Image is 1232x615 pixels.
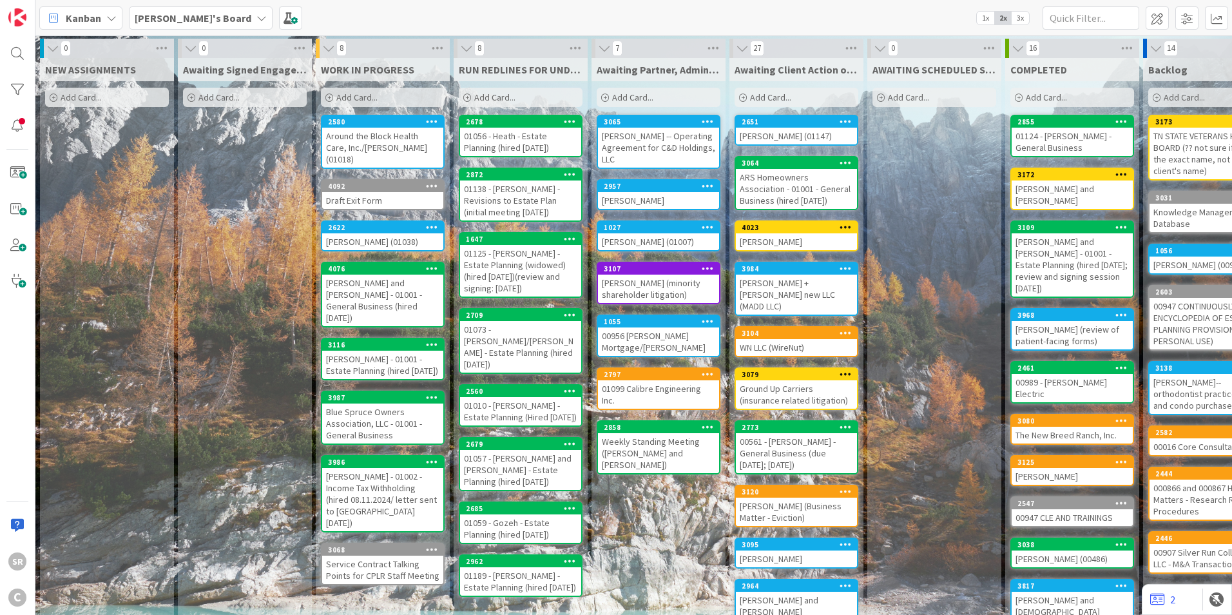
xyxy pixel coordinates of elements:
[736,157,857,209] div: 3064ARS Homeowners Association - 01001 - General Business (hired [DATE])
[460,397,581,425] div: 01010 - [PERSON_NAME] - Estate Planning (Hired [DATE])
[736,580,857,592] div: 2964
[735,156,858,210] a: 3064ARS Homeowners Association - 01001 - General Business (hired [DATE])
[460,321,581,373] div: 01073 - [PERSON_NAME]/[PERSON_NAME] - Estate Planning (hired [DATE])
[321,262,445,327] a: 4076[PERSON_NAME] and [PERSON_NAME] - 01001 - General Business (hired [DATE])
[8,552,26,571] div: SR
[597,315,720,357] a: 105500956 [PERSON_NAME] Mortgage/[PERSON_NAME]
[736,222,857,250] div: 4023[PERSON_NAME]
[1012,498,1133,526] div: 254700947 CLE AND TRAININGS
[1012,169,1133,209] div: 3172[PERSON_NAME] and [PERSON_NAME]
[322,128,443,168] div: Around the Block Health Care, Inc./[PERSON_NAME] (01018)
[736,422,857,433] div: 2773
[604,423,719,432] div: 2858
[1010,168,1134,210] a: 3172[PERSON_NAME] and [PERSON_NAME]
[460,233,581,245] div: 1647
[604,182,719,191] div: 2957
[459,115,582,157] a: 267801056 - Heath - Estate Planning (hired [DATE])
[460,309,581,373] div: 270901073 - [PERSON_NAME]/[PERSON_NAME] - Estate Planning (hired [DATE])
[322,456,443,531] div: 3986[PERSON_NAME] - 01002 - Income Tax Withholding (hired 08.11.2024/ letter sent to [GEOGRAPHIC_...
[460,245,581,297] div: 01125 - [PERSON_NAME] - Estate Planning (widowed) (hired [DATE])(review and signing: [DATE])
[888,92,929,103] span: Add Card...
[322,404,443,444] div: Blue Spruce Owners Association, LLC - 01001 - General Business
[1010,308,1134,351] a: 3968[PERSON_NAME] (review of patient-facing forms)
[8,8,26,26] img: Visit kanbanzone.com
[322,339,443,379] div: 3116[PERSON_NAME] - 01001 - Estate Planning (hired [DATE])
[1012,181,1133,209] div: [PERSON_NAME] and [PERSON_NAME]
[742,329,857,338] div: 3104
[1148,63,1188,76] span: Backlog
[735,538,858,569] a: 3095[PERSON_NAME]
[336,92,378,103] span: Add Card...
[322,181,443,209] div: 4092Draft Exit Form
[598,369,719,409] div: 279701099 Calibre Engineering Inc.
[1012,468,1133,485] div: [PERSON_NAME]
[604,223,719,232] div: 1027
[328,458,443,467] div: 3986
[736,222,857,233] div: 4023
[322,392,443,404] div: 3987
[598,181,719,209] div: 2957[PERSON_NAME]
[735,220,858,251] a: 4023[PERSON_NAME]
[328,264,443,273] div: 4076
[1012,415,1133,427] div: 3080
[466,504,581,513] div: 2685
[736,369,857,409] div: 3079Ground Up Carriers (insurance related litigation)
[459,554,582,597] a: 296201189 - [PERSON_NAME] - Estate Planning (hired [DATE])
[322,392,443,444] div: 3987Blue Spruce Owners Association, LLC - 01001 - General Business
[1012,233,1133,297] div: [PERSON_NAME] and [PERSON_NAME] - 01001 - Estate Planning (hired [DATE]; review and signing sessi...
[1010,496,1134,527] a: 254700947 CLE AND TRAININGS
[604,317,719,326] div: 1055
[198,41,209,56] span: 0
[736,275,857,315] div: [PERSON_NAME] + [PERSON_NAME] new LLC (MADD LLC)
[597,367,720,410] a: 279701099 Calibre Engineering Inc.
[612,41,622,56] span: 7
[336,41,347,56] span: 8
[322,544,443,556] div: 3068
[460,556,581,567] div: 2962
[736,539,857,551] div: 3095
[598,263,719,303] div: 3107[PERSON_NAME] (minority shareholder litigation)
[459,384,582,427] a: 256001010 - [PERSON_NAME] - Estate Planning (Hired [DATE])
[466,557,581,566] div: 2962
[1017,499,1133,508] div: 2547
[61,41,71,56] span: 0
[135,12,251,24] b: [PERSON_NAME]'s Board
[612,92,653,103] span: Add Card...
[736,339,857,356] div: WN LLC (WireNut)
[459,232,582,298] a: 164701125 - [PERSON_NAME] - Estate Planning (widowed) (hired [DATE])(review and signing: [DATE])
[1026,41,1040,56] span: 16
[1043,6,1139,30] input: Quick Filter...
[1017,540,1133,549] div: 3038
[736,422,857,473] div: 277300561 - [PERSON_NAME] - General Business (due [DATE]; [DATE])
[1150,592,1175,607] a: 2
[459,437,582,491] a: 267901057 - [PERSON_NAME] and [PERSON_NAME] - Estate Planning (hired [DATE])
[742,540,857,549] div: 3095
[598,181,719,192] div: 2957
[598,222,719,233] div: 1027
[736,128,857,144] div: [PERSON_NAME] (01147)
[604,264,719,273] div: 3107
[322,116,443,168] div: 2580Around the Block Health Care, Inc./[PERSON_NAME] (01018)
[459,502,582,544] a: 268501059 - Gozeh - Estate Planning (hired [DATE])
[328,182,443,191] div: 4092
[597,420,720,474] a: 2858Weekly Standing Meeting ([PERSON_NAME] and [PERSON_NAME])
[460,438,581,490] div: 267901057 - [PERSON_NAME] and [PERSON_NAME] - Estate Planning (hired [DATE])
[1012,427,1133,444] div: The New Breed Ranch, Inc.
[460,309,581,321] div: 2709
[604,370,719,379] div: 2797
[322,263,443,275] div: 4076
[1012,456,1133,468] div: 3125
[1012,509,1133,526] div: 00947 CLE AND TRAININGS
[328,223,443,232] div: 2622
[1012,169,1133,181] div: 3172
[750,41,764,56] span: 27
[460,514,581,543] div: 01059 - Gozeh - Estate Planning (hired [DATE])
[597,220,720,251] a: 1027[PERSON_NAME] (01007)
[598,128,719,168] div: [PERSON_NAME] -- Operating Agreement for C&D Holdings, LLC
[321,455,445,532] a: 3986[PERSON_NAME] - 01002 - Income Tax Withholding (hired 08.11.2024/ letter sent to [GEOGRAPHIC_...
[736,263,857,275] div: 3984
[322,544,443,584] div: 3068Service Contract Talking Points for CPLR Staff Meeting
[1010,220,1134,298] a: 3109[PERSON_NAME] and [PERSON_NAME] - 01001 - Estate Planning (hired [DATE]; review and signing s...
[736,327,857,339] div: 3104
[742,264,857,273] div: 3984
